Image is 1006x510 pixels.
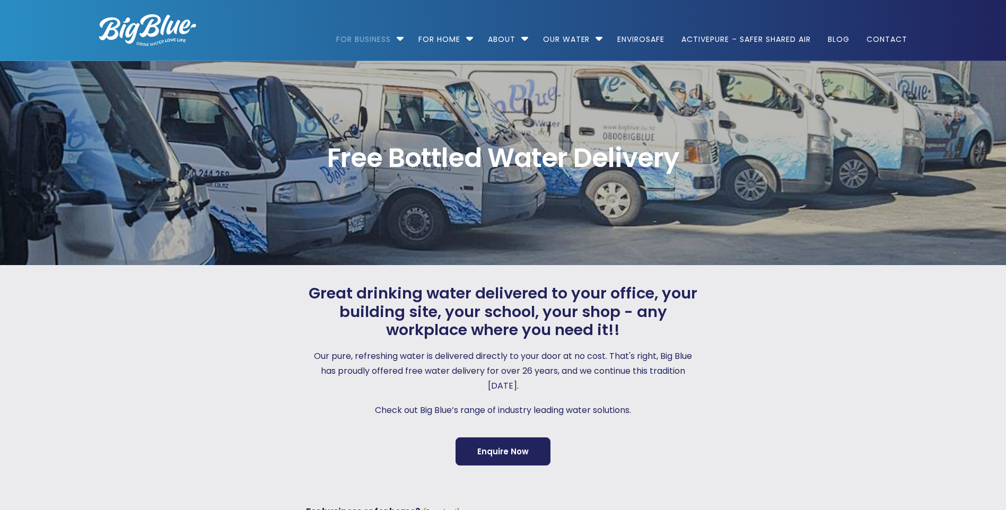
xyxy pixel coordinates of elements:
[306,403,701,418] p: Check out Big Blue’s range of industry leading water solutions.
[99,145,907,171] span: Free Bottled Water Delivery
[456,437,550,465] a: Enquire Now
[99,14,196,46] img: logo
[306,349,701,393] p: Our pure, refreshing water is delivered directly to your door at no cost. That's right, Big Blue ...
[306,284,701,339] span: Great drinking water delivered to your office, your building site, your school, your shop - any w...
